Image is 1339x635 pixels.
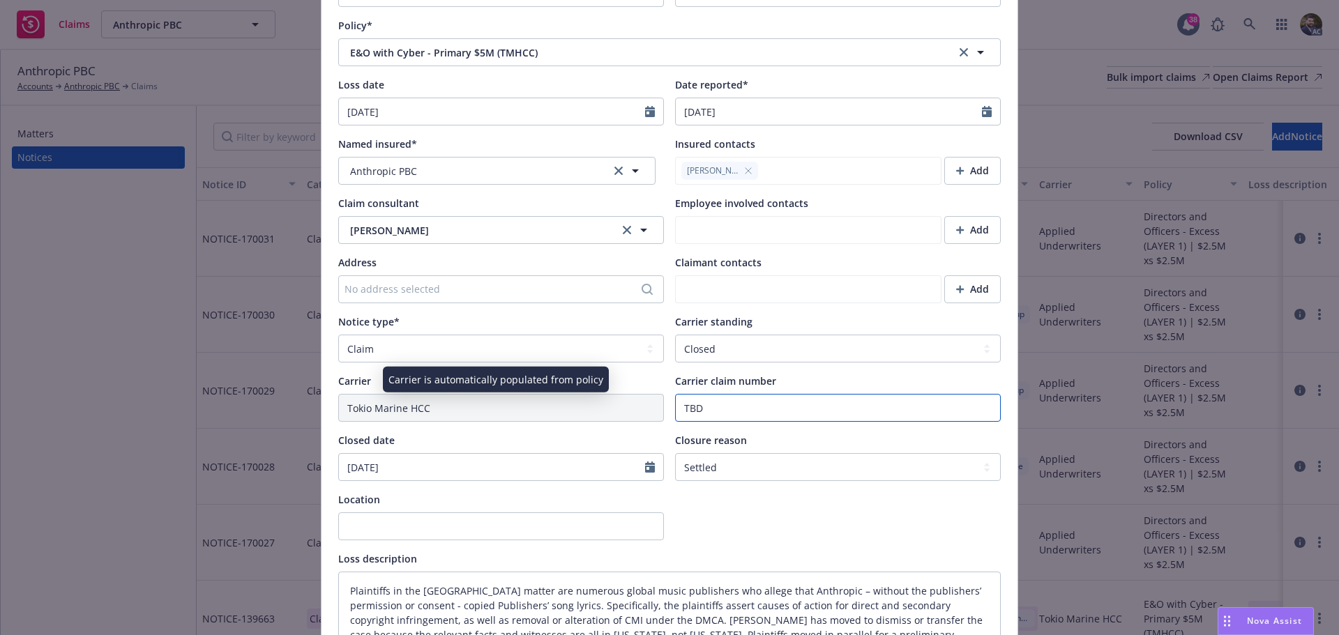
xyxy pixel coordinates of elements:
svg: Calendar [982,106,992,117]
span: Closed date [338,434,395,447]
a: clear selection [619,222,635,238]
button: Nova Assist [1218,607,1314,635]
span: Location [338,493,380,506]
span: Carrier standing [675,315,752,328]
div: Drag to move [1218,608,1236,634]
button: No address selected [338,275,664,303]
button: [PERSON_NAME]clear selection [338,216,664,244]
button: Add [944,275,1001,303]
a: clear selection [610,162,627,179]
span: Policy* [338,19,372,32]
span: Notice type* [338,315,400,328]
svg: Calendar [645,461,655,473]
button: Add [944,157,1001,185]
span: Nova Assist [1247,615,1302,627]
input: MM/DD/YYYY [339,454,645,480]
span: Anthropic PBC [350,164,417,178]
input: MM/DD/YYYY [339,98,645,125]
span: Insured contacts [675,137,755,151]
span: Claimant contacts [675,256,762,269]
button: Anthropic PBCclear selection [338,157,656,185]
input: MM/DD/YYYY [676,98,982,125]
span: [PERSON_NAME] [350,223,607,238]
span: E&O with Cyber - Primary $5M (TMHCC) [350,45,910,60]
span: Loss date [338,78,384,91]
span: Date reported* [675,78,748,91]
span: [PERSON_NAME] [687,165,739,177]
svg: Calendar [645,106,655,117]
div: No address selected [345,282,644,296]
span: Address [338,256,377,269]
span: Loss description [338,552,417,565]
div: Add [956,158,989,184]
svg: Search [642,284,653,295]
span: Carrier [338,374,371,388]
span: Employee involved contacts [675,197,808,210]
span: Carrier claim number [675,374,776,388]
button: Add [944,216,1001,244]
button: E&O with Cyber - Primary $5M (TMHCC)clear selection [338,38,1001,66]
div: Add [956,276,989,303]
span: Named insured* [338,137,417,151]
div: Add [956,217,989,243]
a: clear selection [955,44,972,61]
span: Claim consultant [338,197,419,210]
span: Closure reason [675,434,747,447]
